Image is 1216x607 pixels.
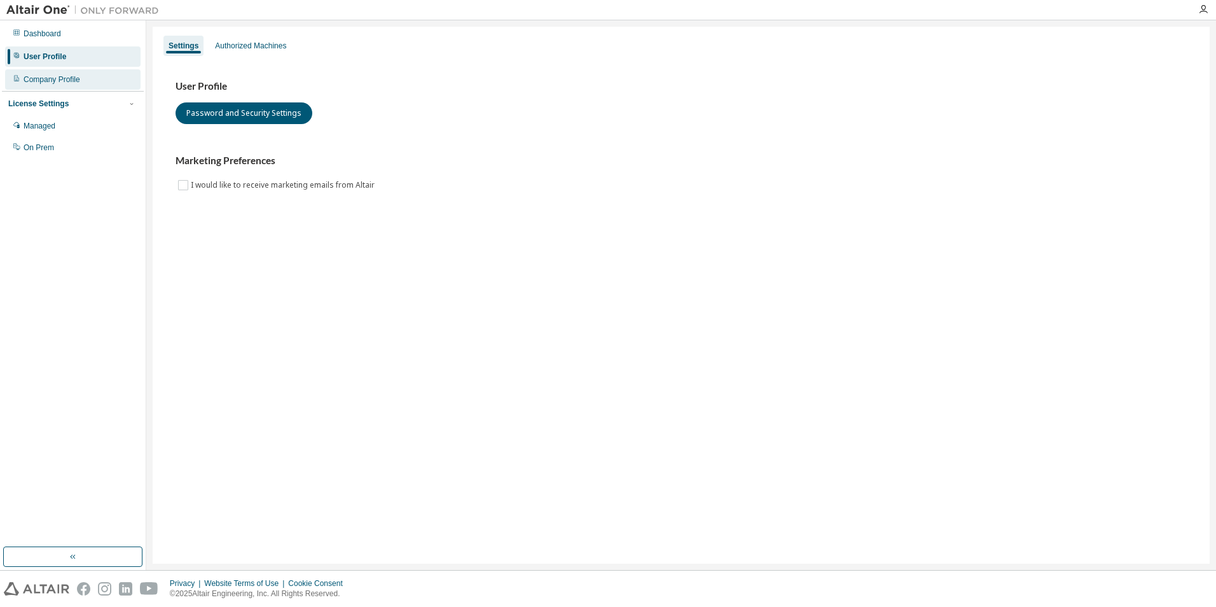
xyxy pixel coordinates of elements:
div: User Profile [24,52,66,62]
h3: Marketing Preferences [176,155,1187,167]
div: Privacy [170,578,204,589]
div: Cookie Consent [288,578,350,589]
div: Settings [169,41,198,51]
div: Managed [24,121,55,131]
div: Dashboard [24,29,61,39]
div: On Prem [24,143,54,153]
img: altair_logo.svg [4,582,69,596]
img: Altair One [6,4,165,17]
button: Password and Security Settings [176,102,312,124]
img: linkedin.svg [119,582,132,596]
img: instagram.svg [98,582,111,596]
p: © 2025 Altair Engineering, Inc. All Rights Reserved. [170,589,350,599]
img: facebook.svg [77,582,90,596]
div: Company Profile [24,74,80,85]
div: Authorized Machines [215,41,286,51]
div: Website Terms of Use [204,578,288,589]
div: License Settings [8,99,69,109]
label: I would like to receive marketing emails from Altair [191,178,377,193]
img: youtube.svg [140,582,158,596]
h3: User Profile [176,80,1187,93]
